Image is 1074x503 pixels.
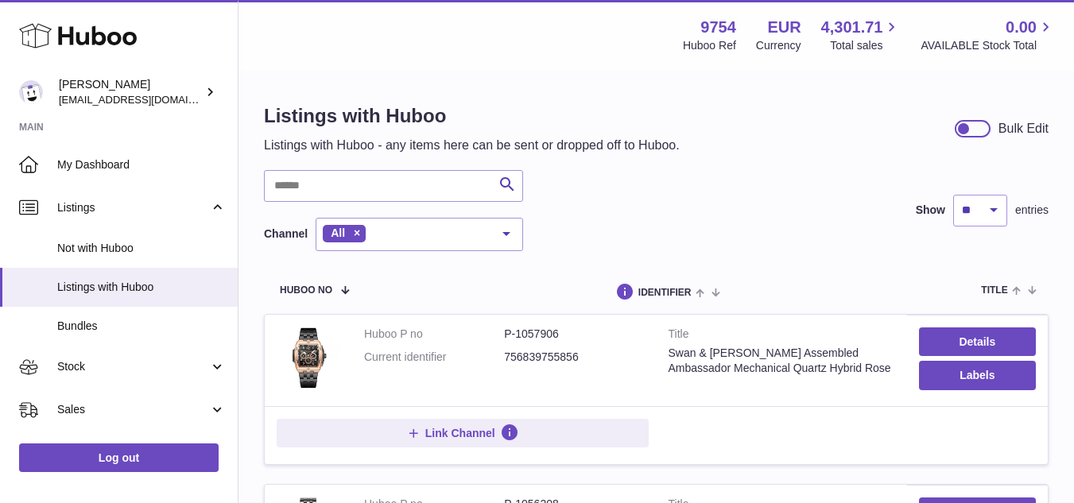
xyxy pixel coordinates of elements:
[683,38,736,53] div: Huboo Ref
[264,103,680,129] h1: Listings with Huboo
[756,38,801,53] div: Currency
[921,38,1055,53] span: AVAILABLE Stock Total
[364,327,504,342] dt: Huboo P no
[1015,203,1049,218] span: entries
[277,419,649,447] button: Link Channel
[264,226,308,242] label: Channel
[1006,17,1037,38] span: 0.00
[277,327,340,390] img: Swan & Edgar Hand Assembled Ambassador Mechanical Quartz Hybrid Rose
[916,203,945,218] label: Show
[19,443,219,472] a: Log out
[830,38,901,53] span: Total sales
[57,319,226,334] span: Bundles
[59,77,202,107] div: [PERSON_NAME]
[331,226,345,239] span: All
[504,350,644,365] dd: 756839755856
[19,80,43,104] img: internalAdmin-9754@internal.huboo.com
[425,426,495,440] span: Link Channel
[767,17,801,38] strong: EUR
[919,327,1036,356] a: Details
[57,157,226,172] span: My Dashboard
[981,285,1007,296] span: title
[919,361,1036,389] button: Labels
[57,241,226,256] span: Not with Huboo
[59,93,234,106] span: [EMAIL_ADDRESS][DOMAIN_NAME]
[998,120,1049,137] div: Bulk Edit
[669,327,895,346] strong: Title
[57,359,209,374] span: Stock
[821,17,883,38] span: 4,301.71
[821,17,901,53] a: 4,301.71 Total sales
[504,327,644,342] dd: P-1057906
[921,17,1055,53] a: 0.00 AVAILABLE Stock Total
[638,288,692,298] span: identifier
[280,285,332,296] span: Huboo no
[364,350,504,365] dt: Current identifier
[700,17,736,38] strong: 9754
[669,346,895,376] div: Swan & [PERSON_NAME] Assembled Ambassador Mechanical Quartz Hybrid Rose
[57,402,209,417] span: Sales
[57,280,226,295] span: Listings with Huboo
[264,137,680,154] p: Listings with Huboo - any items here can be sent or dropped off to Huboo.
[57,200,209,215] span: Listings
